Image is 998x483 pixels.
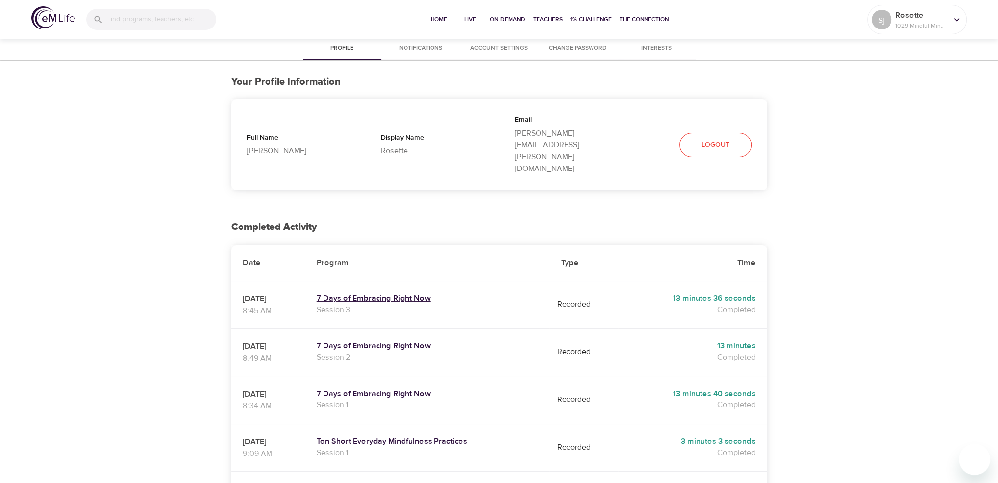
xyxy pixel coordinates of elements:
[317,436,538,447] a: Ten Short Everyday Mindfulness Practices
[231,76,767,87] h3: Your Profile Information
[317,304,538,315] p: Session 3
[459,14,482,25] span: Live
[243,448,293,459] p: 9:09 AM
[231,222,767,233] h2: Completed Activity
[630,341,755,351] h5: 13 minutes
[515,115,618,127] p: Email
[549,328,618,376] td: Recorded
[549,424,618,471] td: Recorded
[618,245,767,281] th: Time
[243,293,293,305] p: [DATE]
[243,341,293,352] p: [DATE]
[317,351,538,363] p: Session 2
[231,245,305,281] th: Date
[247,133,350,145] p: Full Name
[872,10,891,29] div: sj
[549,281,618,328] td: Recorded
[243,400,293,412] p: 8:34 AM
[490,14,525,25] span: On-Demand
[107,9,216,30] input: Find programs, teachers, etc...
[387,43,454,54] span: Notifications
[317,399,538,411] p: Session 1
[630,293,755,304] h5: 13 minutes 36 seconds
[630,399,755,411] p: Completed
[895,9,947,21] p: Rosette
[895,21,947,30] p: 1029 Mindful Minutes
[679,133,752,158] button: Logout
[466,43,533,54] span: Account Settings
[31,6,75,29] img: logo
[623,43,690,54] span: Interests
[381,133,484,145] p: Display Name
[309,43,376,54] span: Profile
[317,293,538,304] a: 7 Days of Embracing Right Now
[305,245,549,281] th: Program
[630,389,755,399] h5: 13 minutes 40 seconds
[630,447,755,458] p: Completed
[549,376,618,424] td: Recorded
[243,305,293,316] p: 8:45 AM
[381,145,484,157] p: Rosette
[544,43,611,54] span: Change Password
[959,444,990,475] iframe: Button to launch messaging window
[630,304,755,315] p: Completed
[630,436,755,447] h5: 3 minutes 3 seconds
[243,388,293,400] p: [DATE]
[317,389,538,399] a: 7 Days of Embracing Right Now
[515,127,618,174] p: [PERSON_NAME][EMAIL_ADDRESS][PERSON_NAME][DOMAIN_NAME]
[570,14,612,25] span: 1% Challenge
[317,341,538,351] a: 7 Days of Embracing Right Now
[701,139,729,151] span: Logout
[630,351,755,363] p: Completed
[243,352,293,364] p: 8:49 AM
[243,436,293,448] p: [DATE]
[549,245,618,281] th: Type
[247,145,350,157] p: [PERSON_NAME]
[533,14,563,25] span: Teachers
[317,447,538,458] p: Session 1
[427,14,451,25] span: Home
[620,14,669,25] span: The Connection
